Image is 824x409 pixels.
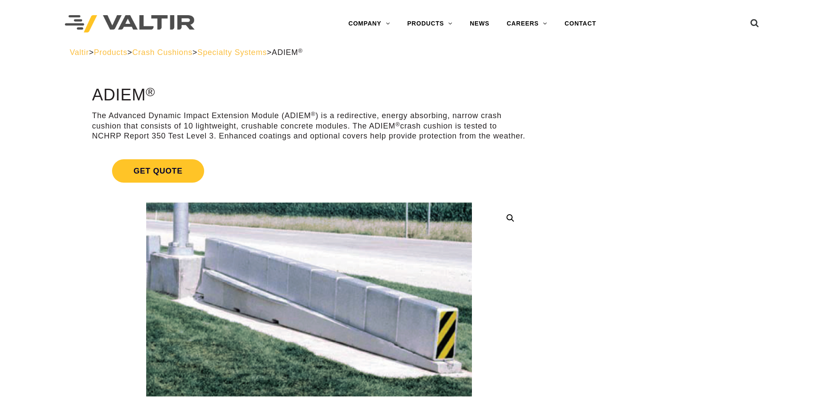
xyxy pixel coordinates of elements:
sup: ® [298,48,303,54]
a: PRODUCTS [398,15,461,32]
a: CONTACT [556,15,605,32]
a: Valtir [70,48,89,57]
a: Get Quote [92,149,526,193]
a: CAREERS [498,15,556,32]
sup: ® [311,111,316,117]
h1: ADIEM [92,86,526,104]
a: NEWS [461,15,498,32]
img: Valtir [65,15,195,33]
div: > > > > [70,48,754,58]
a: Products [94,48,127,57]
sup: ® [395,121,400,128]
sup: ® [146,85,155,99]
span: ADIEM [272,48,303,57]
a: Specialty Systems [197,48,267,57]
p: The Advanced Dynamic Impact Extension Module (ADIEM ) is a redirective, energy absorbing, narrow ... [92,111,526,141]
a: COMPANY [340,15,398,32]
a: Crash Cushions [132,48,192,57]
span: Get Quote [112,159,204,183]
